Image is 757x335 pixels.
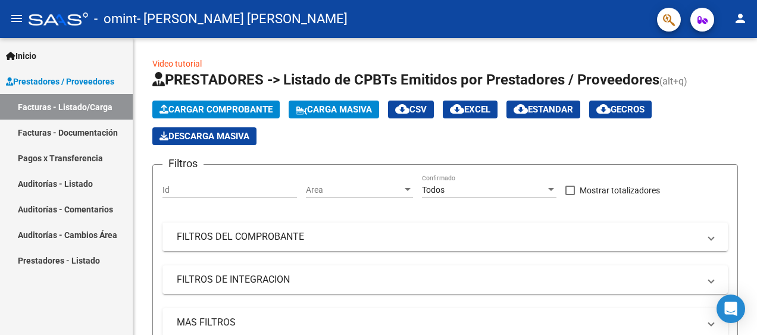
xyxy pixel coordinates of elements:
[152,127,256,145] app-download-masive: Descarga masiva de comprobantes (adjuntos)
[506,101,580,118] button: Estandar
[733,11,747,26] mat-icon: person
[514,102,528,116] mat-icon: cloud_download
[159,104,273,115] span: Cargar Comprobante
[6,49,36,62] span: Inicio
[162,265,728,294] mat-expansion-panel-header: FILTROS DE INTEGRACION
[152,101,280,118] button: Cargar Comprobante
[137,6,348,32] span: - [PERSON_NAME] [PERSON_NAME]
[450,104,490,115] span: EXCEL
[159,131,249,142] span: Descarga Masiva
[152,59,202,68] a: Video tutorial
[152,127,256,145] button: Descarga Masiva
[94,6,137,32] span: - omint
[596,104,645,115] span: Gecros
[306,185,402,195] span: Area
[152,71,659,88] span: PRESTADORES -> Listado de CPBTs Emitidos por Prestadores / Proveedores
[589,101,652,118] button: Gecros
[450,102,464,116] mat-icon: cloud_download
[514,104,573,115] span: Estandar
[580,183,660,198] span: Mostrar totalizadores
[395,104,427,115] span: CSV
[388,101,434,118] button: CSV
[177,273,699,286] mat-panel-title: FILTROS DE INTEGRACION
[162,223,728,251] mat-expansion-panel-header: FILTROS DEL COMPROBANTE
[289,101,379,118] button: Carga Masiva
[659,76,687,87] span: (alt+q)
[6,75,114,88] span: Prestadores / Proveedores
[596,102,611,116] mat-icon: cloud_download
[443,101,498,118] button: EXCEL
[177,316,699,329] mat-panel-title: MAS FILTROS
[10,11,24,26] mat-icon: menu
[162,155,204,172] h3: Filtros
[395,102,409,116] mat-icon: cloud_download
[296,104,372,115] span: Carga Masiva
[177,230,699,243] mat-panel-title: FILTROS DEL COMPROBANTE
[422,185,445,195] span: Todos
[717,295,745,323] div: Open Intercom Messenger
